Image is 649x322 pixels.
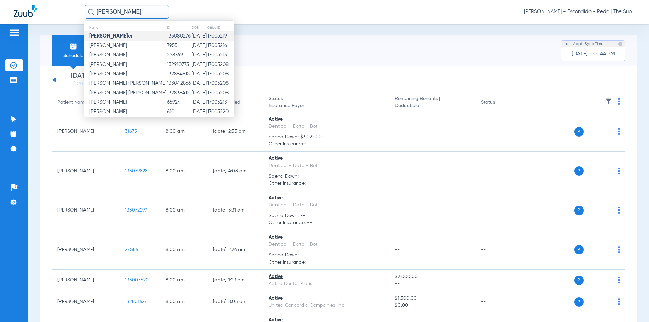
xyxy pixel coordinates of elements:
[191,98,207,107] td: [DATE]
[476,270,521,291] td: --
[603,207,609,214] img: x.svg
[191,69,207,79] td: [DATE]
[476,112,521,152] td: --
[160,230,208,270] td: 8:00 AM
[160,270,208,291] td: 8:00 AM
[269,180,384,187] span: Other Insurance: --
[603,277,609,283] img: x.svg
[476,291,521,313] td: --
[208,112,263,152] td: [DATE] 2:55 AM
[618,298,620,305] img: group-dot-blue.svg
[69,42,77,50] img: Schedule
[208,191,263,230] td: [DATE] 3:31 AM
[618,98,620,105] img: group-dot-blue.svg
[603,298,609,305] img: x.svg
[167,41,191,50] td: 7955
[395,295,470,302] span: $1,500.00
[52,112,120,152] td: [PERSON_NAME]
[14,5,37,17] img: Zuub Logo
[9,29,20,37] img: hamburger-icon
[207,50,234,60] td: 17005213
[395,102,470,109] span: Deductible
[57,52,89,59] span: Schedule
[207,107,234,117] td: 17005220
[574,127,584,137] span: P
[269,102,384,109] span: Insurance Payer
[618,246,620,253] img: group-dot-blue.svg
[269,302,384,309] div: United Concordia Companies, Inc.
[476,152,521,191] td: --
[191,88,207,98] td: [DATE]
[395,169,400,173] span: --
[269,155,384,162] div: Active
[476,191,521,230] td: --
[52,152,120,191] td: [PERSON_NAME]
[89,109,127,114] span: [PERSON_NAME]
[269,133,384,141] span: Spend Down: $3,022.00
[207,31,234,41] td: 17005219
[167,60,191,69] td: 132910773
[191,79,207,88] td: [DATE]
[605,98,612,105] img: filter.svg
[167,117,191,126] td: 12326
[389,93,475,112] th: Remaining Benefits |
[395,280,470,288] span: --
[269,173,384,180] span: Spend Down: --
[618,42,623,46] img: last sync help info
[574,297,584,307] span: P
[269,141,384,148] span: Other Insurance: --
[269,234,384,241] div: Active
[89,81,166,86] span: [PERSON_NAME] [PERSON_NAME]
[85,5,169,19] input: Search for patients
[191,107,207,117] td: [DATE]
[269,116,384,123] div: Active
[269,212,384,219] span: Spend Down: --
[89,100,127,105] span: [PERSON_NAME]
[167,24,191,31] th: ID
[269,280,384,288] div: Aetna Dental Plans
[191,24,207,31] th: DOB
[191,31,207,41] td: [DATE]
[167,98,191,107] td: 65924
[207,69,234,79] td: 17005208
[574,166,584,176] span: P
[618,207,620,214] img: group-dot-blue.svg
[574,206,584,215] span: P
[160,112,208,152] td: 8:00 AM
[618,128,620,135] img: group-dot-blue.svg
[208,291,263,313] td: [DATE] 8:05 AM
[208,230,263,270] td: [DATE] 2:26 AM
[191,60,207,69] td: [DATE]
[207,117,234,126] td: 17005213
[61,81,101,88] a: [DATE]
[207,88,234,98] td: 17005208
[269,259,384,266] span: Other Insurance: --
[269,252,384,259] span: Spend Down: --
[213,99,258,106] div: Last Verified
[125,278,149,282] span: 133007520
[207,24,234,31] th: Office ID
[618,277,620,283] img: group-dot-blue.svg
[167,88,191,98] td: 132838412
[89,43,127,48] span: [PERSON_NAME]
[208,152,263,191] td: [DATE] 4:08 AM
[395,273,470,280] span: $2,000.00
[89,71,127,76] span: [PERSON_NAME]
[52,230,120,270] td: [PERSON_NAME]
[125,129,137,134] span: 31675
[125,169,148,173] span: 133039828
[476,93,521,112] th: Status
[89,33,133,39] span: er
[61,73,101,88] li: [DATE]
[603,246,609,253] img: x.svg
[167,107,191,117] td: 610
[603,168,609,174] img: x.svg
[572,51,615,57] span: [DATE] - 01:44 PM
[88,9,94,15] img: Search Icon
[207,60,234,69] td: 17005208
[269,123,384,130] div: Dentical - Data - Bot
[207,41,234,50] td: 17005216
[191,117,207,126] td: [DATE]
[125,208,147,213] span: 133072299
[89,33,128,39] strong: [PERSON_NAME]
